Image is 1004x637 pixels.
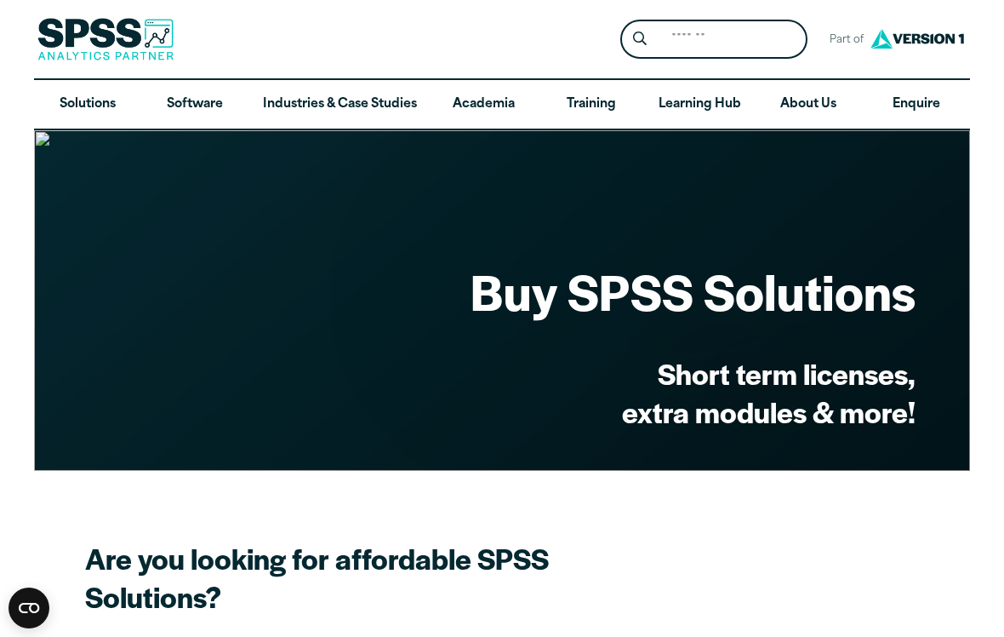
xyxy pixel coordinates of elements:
span: Part of [821,28,866,53]
strong: Are you looking for affordable SPSS Solutions? [85,537,549,617]
img: Version1 Logo [866,23,968,55]
img: SPSS Analytics Partner [37,18,174,60]
form: Site Header Search Form [620,20,807,60]
a: Enquire [863,80,970,129]
h2: Short term licenses, extra modules & more! [471,354,916,430]
strong: Buy SPSS Solutions [471,255,916,325]
button: Open CMP widget [9,588,49,628]
a: Learning Hub [645,80,755,129]
svg: Search magnifying glass icon [633,32,647,46]
nav: Desktop version of site main menu [34,80,970,129]
button: Search magnifying glass icon [625,24,656,55]
a: Industries & Case Studies [249,80,431,129]
a: Software [141,80,248,129]
a: Academia [431,80,538,129]
a: About Us [755,80,862,129]
a: Training [538,80,645,129]
a: Solutions [34,80,141,129]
